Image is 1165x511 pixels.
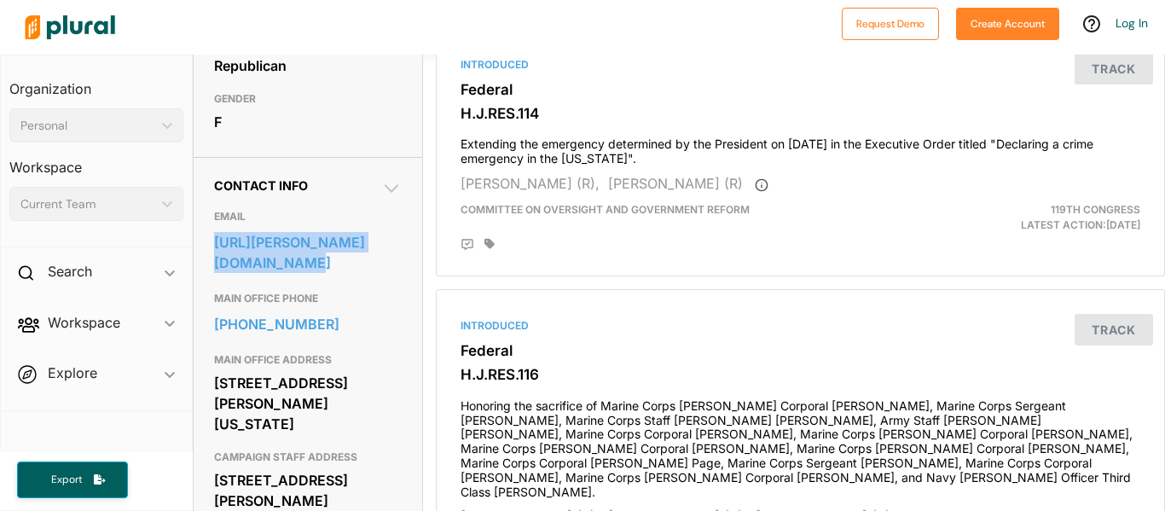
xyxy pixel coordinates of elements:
a: Request Demo [842,14,939,32]
div: Add tags [484,238,495,250]
div: Latest Action: [DATE] [918,202,1153,233]
div: F [214,109,402,135]
h4: Honoring the sacrifice of Marine Corps [PERSON_NAME] Corporal [PERSON_NAME], Marine Corps Sergean... [461,391,1140,500]
h3: EMAIL [214,206,402,227]
span: [PERSON_NAME] (R), [461,175,600,192]
a: Create Account [956,14,1059,32]
span: Contact Info [214,178,308,193]
h3: Organization [9,64,183,102]
span: Committee on Oversight and Government Reform [461,203,750,216]
div: Add Position Statement [461,238,474,252]
div: Introduced [461,57,1140,73]
div: Republican [214,53,402,78]
button: Export [17,462,128,498]
button: Create Account [956,8,1059,40]
h3: MAIN OFFICE PHONE [214,288,402,309]
div: Current Team [20,195,155,213]
a: [URL][PERSON_NAME][DOMAIN_NAME] [214,229,402,276]
button: Track [1075,53,1153,84]
div: Personal [20,117,155,135]
h4: Extending the emergency determined by the President on [DATE] in the Executive Order titled "Decl... [461,129,1140,166]
div: Introduced [461,318,1140,334]
h3: GENDER [214,89,402,109]
button: Track [1075,314,1153,346]
h3: Federal [461,81,1140,98]
span: 119th Congress [1051,203,1140,216]
button: Request Demo [842,8,939,40]
h3: Federal [461,342,1140,359]
h3: H.J.RES.116 [461,366,1140,383]
h3: H.J.RES.114 [461,105,1140,122]
h2: Search [48,262,92,281]
h3: Workspace [9,142,183,180]
span: Export [39,473,94,487]
span: [PERSON_NAME] (R) [608,175,743,192]
a: [PHONE_NUMBER] [214,311,402,337]
h3: CAMPAIGN STAFF ADDRESS [214,447,402,467]
a: Log In [1116,15,1148,31]
h3: MAIN OFFICE ADDRESS [214,350,402,370]
div: [STREET_ADDRESS][PERSON_NAME][US_STATE] [214,370,402,437]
